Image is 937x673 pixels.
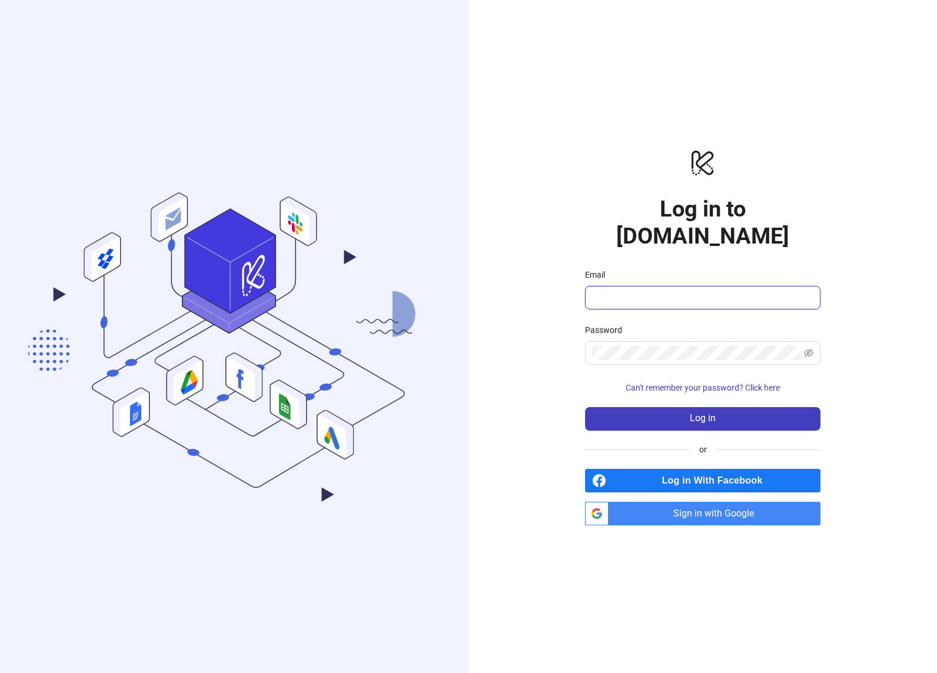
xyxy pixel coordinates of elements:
a: Can't remember your password? Click here [585,383,820,392]
a: Sign in with Google [585,502,820,525]
input: Password [592,346,802,360]
button: Can't remember your password? Click here [585,379,820,398]
span: Log in With Facebook [611,469,820,492]
label: Password [585,324,630,336]
span: Can't remember your password? Click here [626,383,780,392]
a: Log in With Facebook [585,469,820,492]
button: Log in [585,407,820,431]
span: Sign in with Google [613,502,820,525]
span: or [690,443,716,456]
span: Log in [690,413,716,424]
label: Email [585,268,613,281]
h1: Log in to [DOMAIN_NAME] [585,195,820,249]
input: Email [592,291,811,305]
span: eye-invisible [804,348,813,358]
